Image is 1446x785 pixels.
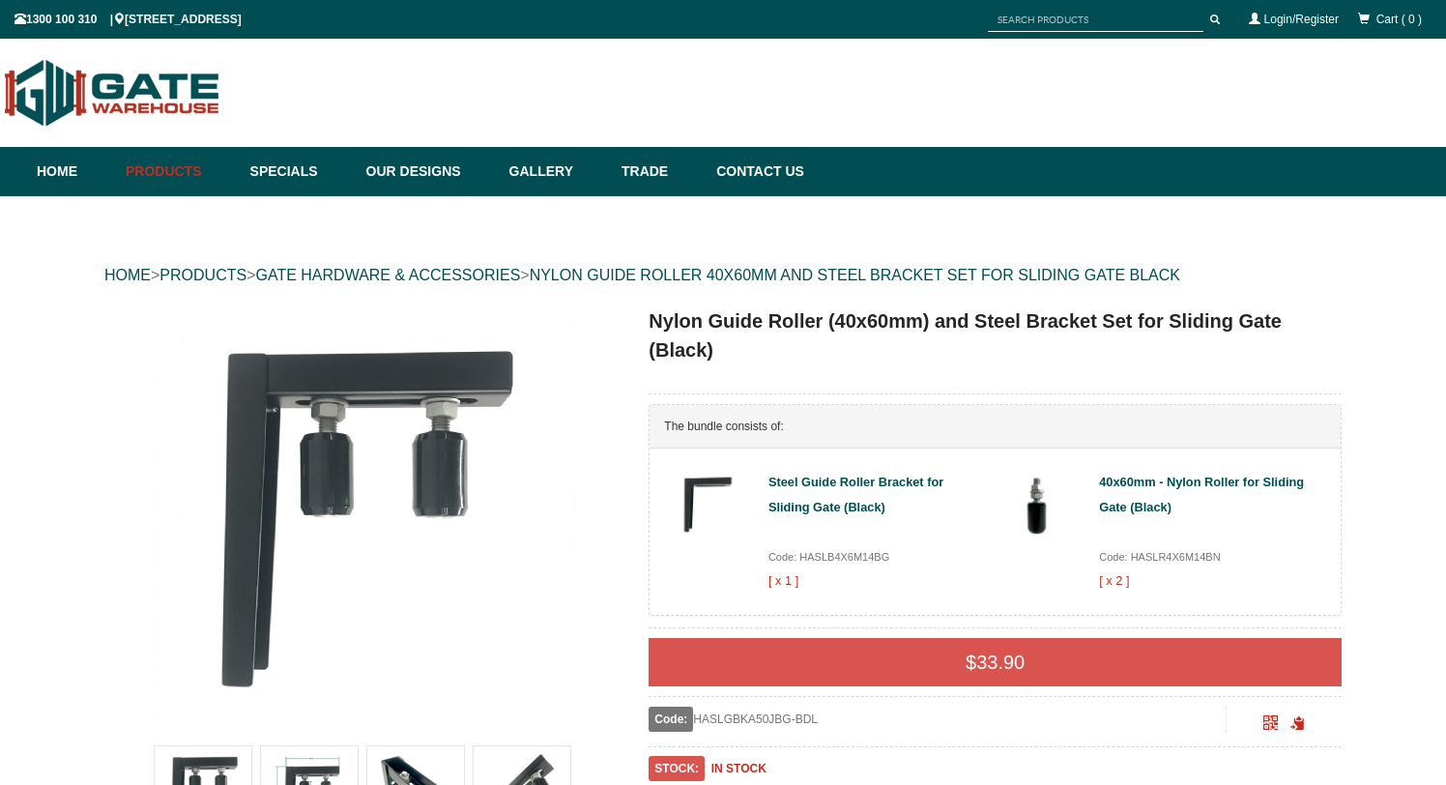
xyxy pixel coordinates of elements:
a: GATE HARDWARE & ACCESSORIES [255,267,520,283]
span: Click to copy the URL [1290,716,1305,731]
a: Specials [241,147,357,196]
span: 33.90 [976,652,1025,673]
a: Our Designs [357,147,500,196]
a: Gallery [500,147,612,196]
img: steel-guide-roller-bracket-for-sliding-gate-black-202410117436-uug_thumb_small.jpg [671,470,740,539]
span: Code: [649,707,693,732]
span: STOCK: [649,756,705,781]
span: Cart ( 0 ) [1376,13,1422,26]
b: IN STOCK [711,762,766,775]
a: Trade [612,147,707,196]
span: Code: HASLB4X6M14BG [768,551,889,563]
img: Nylon Guide Roller (40x60mm) and Steel Bracket Set for Sliding Gate (Black) - - Gate Warehouse [150,306,575,732]
a: Contact Us [707,147,804,196]
span: 1300 100 310 | [STREET_ADDRESS] [14,13,242,26]
input: SEARCH PRODUCTS [988,8,1203,32]
a: Login/Register [1264,13,1339,26]
a: 40x60mm - Nylon Roller for Sliding Gate (Black) [1099,475,1304,514]
strong: [ x 1 ] [768,573,798,588]
a: NYLON GUIDE ROLLER 40X60MM AND STEEL BRACKET SET FOR SLIDING GATE BLACK [530,267,1180,283]
a: Home [37,147,116,196]
span: Code: HASLR4X6M14BN [1099,551,1220,563]
a: Products [116,147,241,196]
h1: Nylon Guide Roller (40x60mm) and Steel Bracket Set for Sliding Gate (Black) [649,306,1342,364]
div: > > > [104,245,1342,306]
div: HASLGBKA50JBG-BDL [649,707,1226,732]
div: $ [649,638,1342,686]
strong: [ x 2 ] [1099,573,1129,588]
a: Click to enlarge and scan to share. [1263,718,1278,732]
div: The bundle consists of: [650,405,1341,449]
img: 40x60mm-nylon-roller-for-sliding-gate-black-20231117212250-gom_thumb_small.jpg [1002,470,1072,539]
a: PRODUCTS [159,267,246,283]
a: HOME [104,267,151,283]
a: Nylon Guide Roller (40x60mm) and Steel Bracket Set for Sliding Gate (Black) - - Gate Warehouse [106,306,618,732]
a: Steel Guide Roller Bracket for Sliding Gate (Black) [768,475,943,514]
